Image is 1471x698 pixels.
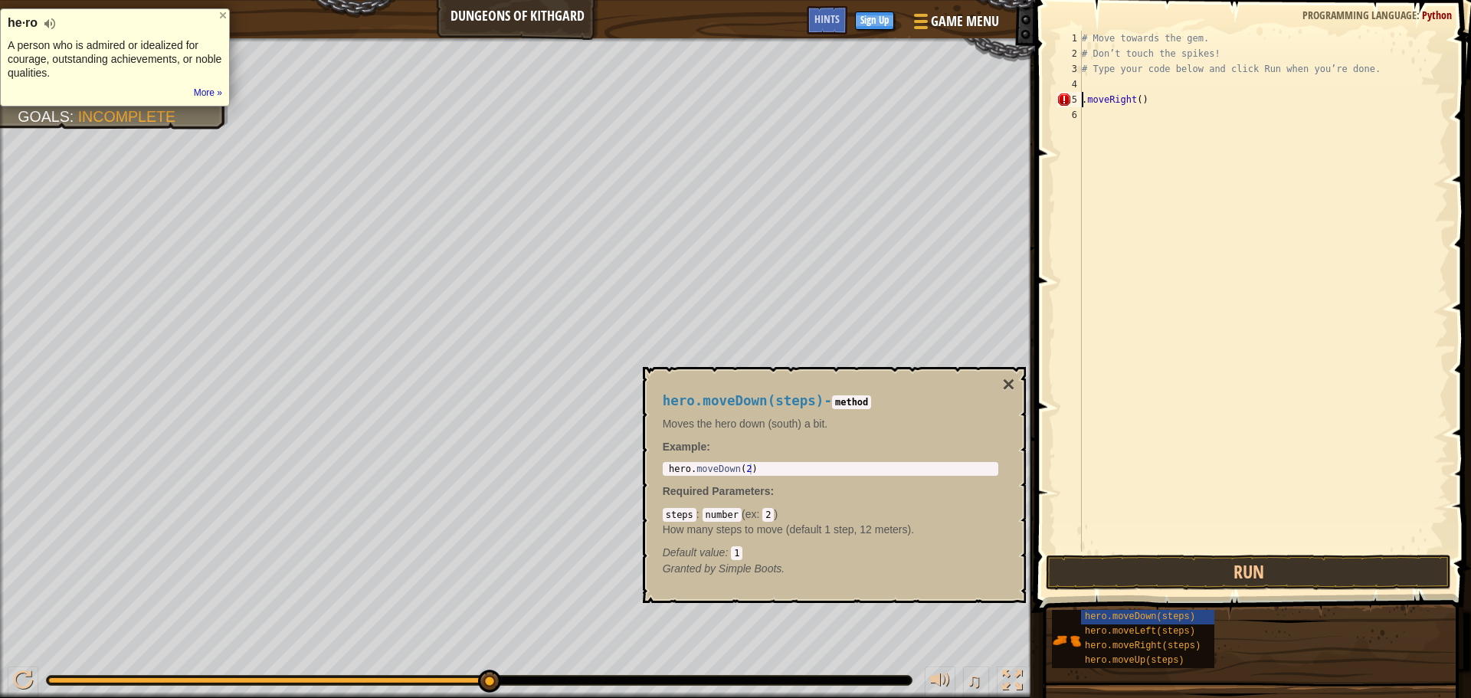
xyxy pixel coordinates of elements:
[663,546,726,559] span: Default value
[771,485,775,497] span: :
[663,485,771,497] span: Required Parameters
[745,508,757,520] span: ex
[663,416,998,431] p: Moves the hero down (south) a bit.
[703,508,742,522] code: number
[663,562,785,575] em: Simple Boots.
[756,508,762,520] span: :
[663,441,707,453] span: Example
[663,508,696,522] code: steps
[731,546,742,560] code: 1
[663,441,710,453] strong: :
[663,562,719,575] span: Granted by
[696,508,703,520] span: :
[832,395,871,409] code: method
[663,506,998,560] div: ( )
[663,522,998,537] p: How many steps to move (default 1 step, 12 meters).
[663,394,998,408] h4: -
[1002,374,1014,395] button: ×
[762,508,774,522] code: 2
[725,546,731,559] span: :
[663,393,824,408] span: hero.moveDown(steps)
